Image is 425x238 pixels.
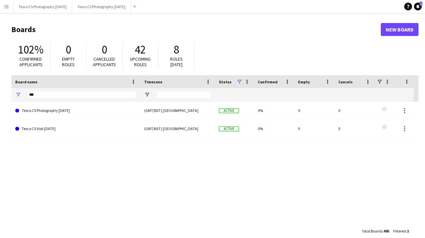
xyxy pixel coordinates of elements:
input: Timezone Filter Input [156,91,211,99]
div: 0% [254,101,294,119]
span: 1 [419,2,422,6]
span: Filtered [393,229,406,233]
div: 0 [334,120,375,137]
button: Open Filter Menu [15,92,21,98]
span: Cancels [338,79,353,84]
span: Empty roles [62,56,75,67]
span: 8 [174,42,179,57]
span: 2 [407,229,409,233]
div: 0 [294,120,334,137]
button: Tesco CS Photography [DATE] [13,0,72,13]
div: 0 [334,101,375,119]
span: Empty [298,79,310,84]
div: (GMT/BST) [GEOGRAPHIC_DATA] [140,101,215,119]
span: 0 [102,42,107,57]
button: Open Filter Menu [144,92,150,98]
a: Tesco CS Visit [DATE] [15,120,136,138]
span: Upcoming roles [130,56,151,67]
span: Active [219,108,239,113]
span: 102% [18,42,44,57]
div: (GMT/BST) [GEOGRAPHIC_DATA] [140,120,215,137]
button: Tesco CS Photography [DATE] [72,0,131,13]
span: 0 [66,42,71,57]
a: Tesco CS Photography [DATE] [15,101,136,120]
span: Status [219,79,231,84]
span: Timezone [144,79,162,84]
span: Active [219,126,239,131]
span: Confirmed [258,79,278,84]
div: : [362,225,389,237]
div: 0 [294,101,334,119]
a: 1 [414,3,422,10]
span: Roles [DATE] [170,56,183,67]
span: Confirmed applicants [19,56,43,67]
h1: Boards [11,25,381,34]
div: 0% [254,120,294,137]
span: Cancelled applicants [93,56,116,67]
a: New Board [381,23,419,36]
span: Total Boards [362,229,382,233]
span: 42 [135,42,146,57]
span: Board name [15,79,37,84]
input: Board name Filter Input [27,91,136,99]
span: 495 [383,229,389,233]
div: : [393,225,409,237]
